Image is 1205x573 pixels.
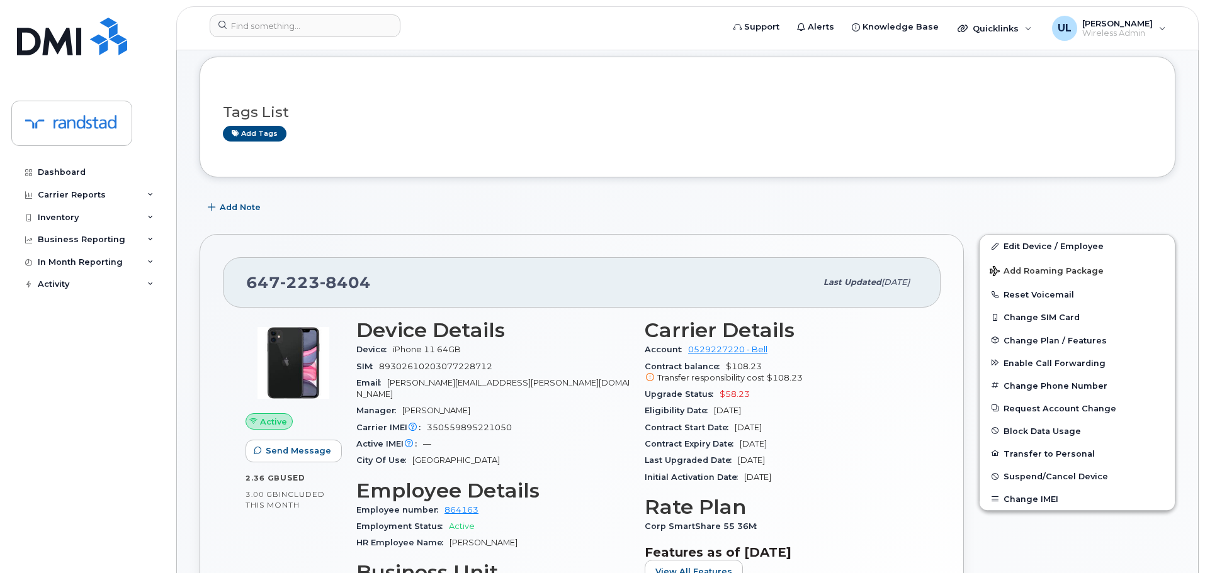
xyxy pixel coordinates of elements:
span: Contract Start Date [645,423,735,432]
span: Last updated [823,277,881,287]
span: included this month [246,489,325,510]
span: Email [356,378,387,387]
span: — [423,439,431,448]
button: Change IMEI [980,487,1175,510]
span: Active [260,416,287,428]
a: 864163 [444,505,478,515]
span: Add Note [220,201,261,213]
button: Suspend/Cancel Device [980,465,1175,487]
span: 223 [280,273,320,292]
span: Enable Call Forwarding [1004,358,1106,367]
button: Change SIM Card [980,306,1175,328]
span: $108.23 [767,373,803,382]
span: [DATE] [714,406,741,415]
span: used [280,473,305,482]
span: [PERSON_NAME][EMAIL_ADDRESS][PERSON_NAME][DOMAIN_NAME] [356,378,630,399]
span: 3.00 GB [246,490,279,499]
button: Send Message [246,440,342,462]
span: Support [744,21,779,33]
span: City Of Use [356,455,412,465]
button: Change Plan / Features [980,329,1175,352]
button: Transfer to Personal [980,442,1175,465]
span: Send Message [266,445,331,457]
span: Last Upgraded Date [645,455,738,465]
a: Edit Device / Employee [980,235,1175,257]
span: Employee number [356,505,444,515]
span: Eligibility Date [645,406,714,415]
span: SIM [356,362,379,371]
span: iPhone 11 64GB [393,345,461,354]
button: Add Note [200,196,271,219]
div: Uraib Lakhani [1043,16,1175,41]
span: Upgrade Status [645,389,720,399]
img: iPhone_11.jpg [256,325,331,401]
h3: Employee Details [356,479,630,502]
span: Initial Activation Date [645,472,744,482]
span: [PERSON_NAME] [1082,18,1153,28]
button: Change Phone Number [980,374,1175,397]
span: Contract Expiry Date [645,439,740,448]
span: Contract balance [645,362,726,371]
span: [DATE] [881,277,910,287]
span: [PERSON_NAME] [402,406,470,415]
span: 89302610203077228712 [379,362,492,371]
h3: Device Details [356,319,630,342]
span: Change Plan / Features [1004,335,1107,345]
a: Alerts [788,14,843,40]
a: Add tags [223,126,286,142]
span: Quicklinks [973,23,1019,33]
h3: Tags List [223,104,1152,120]
span: 350559895221050 [427,423,512,432]
span: 8404 [320,273,371,292]
span: Transfer responsibility cost [657,373,764,382]
span: $108.23 [645,362,918,384]
div: Quicklinks [949,16,1041,41]
span: [DATE] [740,439,767,448]
span: Active [449,521,475,531]
span: 2.36 GB [246,474,280,482]
span: Employment Status [356,521,449,531]
span: Suspend/Cancel Device [1004,472,1108,481]
h3: Carrier Details [645,319,918,342]
span: Device [356,345,393,354]
a: 0529227220 - Bell [688,345,767,354]
button: Enable Call Forwarding [980,352,1175,374]
a: Support [725,14,788,40]
h3: Rate Plan [645,496,918,518]
a: Knowledge Base [843,14,948,40]
span: Knowledge Base [863,21,939,33]
span: [PERSON_NAME] [450,538,518,547]
span: [GEOGRAPHIC_DATA] [412,455,500,465]
button: Request Account Change [980,397,1175,420]
span: Wireless Admin [1082,28,1153,38]
span: HR Employee Name [356,538,450,547]
span: $58.23 [720,389,750,399]
button: Reset Voicemail [980,283,1175,306]
button: Block Data Usage [980,420,1175,442]
span: 647 [246,273,371,292]
span: [DATE] [735,423,762,432]
span: Carrier IMEI [356,423,427,432]
span: [DATE] [744,472,771,482]
span: [DATE] [738,455,765,465]
span: UL [1058,21,1072,36]
span: Alerts [808,21,834,33]
button: Add Roaming Package [980,257,1175,283]
input: Find something... [210,14,400,37]
span: Add Roaming Package [990,266,1104,278]
span: Manager [356,406,402,415]
h3: Features as of [DATE] [645,545,918,560]
span: Corp SmartShare 55 36M [645,521,763,531]
span: Active IMEI [356,439,423,448]
span: Account [645,345,688,354]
